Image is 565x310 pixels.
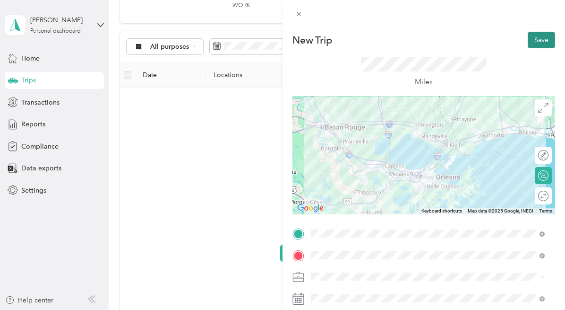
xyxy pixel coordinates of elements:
p: Miles [415,76,433,88]
span: Map data ©2025 Google, INEGI [468,208,533,213]
iframe: Everlance-gr Chat Button Frame [512,257,565,310]
a: Open this area in Google Maps (opens a new window) [295,202,326,214]
img: Google [295,202,326,214]
p: New Trip [292,34,332,47]
button: Keyboard shortcuts [421,208,462,214]
button: Save [528,32,555,48]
